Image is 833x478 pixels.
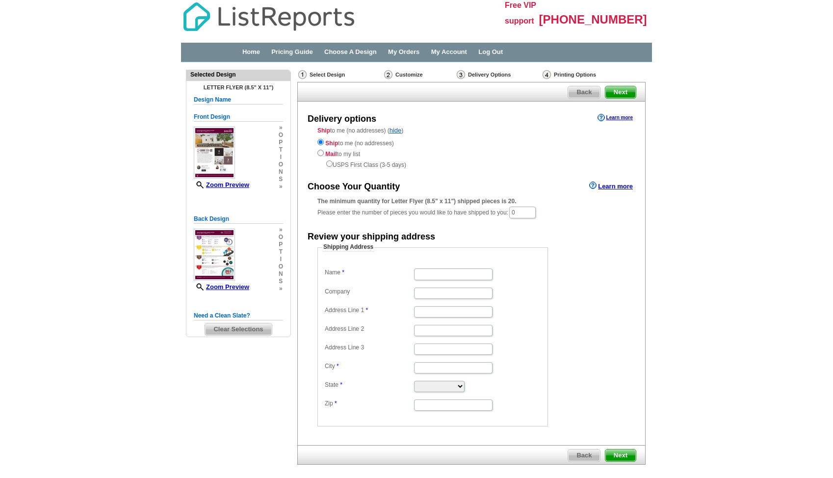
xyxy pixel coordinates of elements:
[279,168,283,176] span: n
[279,183,283,190] span: »
[325,399,413,408] label: Zip
[205,323,271,335] span: Clear Selections
[186,70,290,79] div: Selected Design
[279,161,283,168] span: o
[325,268,413,277] label: Name
[478,48,503,55] a: Log Out
[279,263,283,270] span: o
[325,151,337,158] strong: Mail
[539,13,647,26] span: [PHONE_NUMBER]
[598,114,633,122] a: Learn more
[279,234,283,241] span: o
[279,124,283,132] span: »
[279,226,283,234] span: »
[325,140,338,147] strong: Ship
[605,86,636,98] span: Next
[384,70,392,79] img: Customize
[568,449,600,462] a: Back
[322,243,374,252] legend: Shipping Address
[317,137,625,169] div: to me (no addresses) to my list
[298,126,645,169] div: to me (no addresses) ( )
[317,197,625,206] div: The minimum quantity for Letter Flyer (8.5" x 11") shipped pieces is 20.
[543,70,551,79] img: Printing Options & Summary
[325,344,413,352] label: Address Line 3
[194,181,249,188] a: Zoom Preview
[242,48,260,55] a: Home
[194,127,235,179] img: small-thumb.jpg
[297,70,383,82] div: Select Design
[194,84,283,90] h4: Letter Flyer (8.5" x 11")
[194,95,283,105] h5: Design Name
[271,48,313,55] a: Pricing Guide
[279,270,283,278] span: n
[317,197,625,219] div: Please enter the number of pieces you would like to have shipped to you:
[542,70,629,80] div: Printing Options
[325,306,413,315] label: Address Line 1
[194,229,235,281] img: small-thumb.jpg
[279,278,283,285] span: s
[589,182,633,189] a: Learn more
[194,214,283,224] h5: Back Design
[605,450,636,461] span: Next
[279,146,283,154] span: t
[194,311,283,320] h5: Need a Clean Slate?
[279,139,283,146] span: p
[568,86,600,99] a: Back
[279,241,283,248] span: p
[383,70,456,80] div: Customize
[457,70,465,79] img: Delivery Options
[505,1,536,25] span: Free VIP support
[325,362,413,371] label: City
[317,127,330,134] strong: Ship
[308,113,376,126] div: Delivery options
[279,154,283,161] span: i
[279,256,283,263] span: i
[568,450,600,461] span: Back
[325,325,413,333] label: Address Line 2
[194,283,249,291] a: Zoom Preview
[317,159,625,169] div: USPS First Class (3-5 days)
[279,132,283,139] span: o
[279,285,283,292] span: »
[568,86,600,98] span: Back
[308,231,435,243] div: Review your shipping address
[279,176,283,183] span: s
[194,112,283,122] h5: Front Design
[298,70,307,79] img: Select Design
[324,48,377,55] a: Choose A Design
[308,181,400,193] div: Choose Your Quantity
[325,288,413,296] label: Company
[431,48,467,55] a: My Account
[456,70,542,82] div: Delivery Options
[388,48,419,55] a: My Orders
[279,248,283,256] span: t
[325,381,413,389] label: State
[390,127,402,134] a: hide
